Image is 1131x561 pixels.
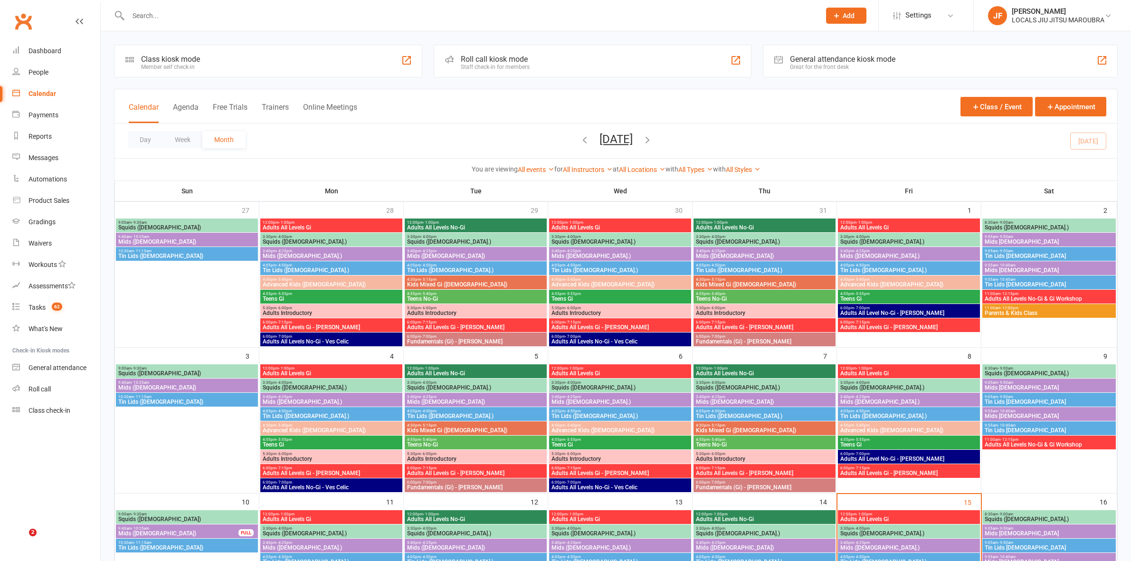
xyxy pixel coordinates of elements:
button: Week [163,131,202,148]
span: - 5:55pm [276,292,292,296]
span: - 4:00pm [854,380,870,385]
span: - 9:00am [998,366,1013,371]
span: - 9:30am [132,220,147,225]
span: - 4:50pm [565,263,581,267]
span: - 7:00pm [276,334,292,339]
div: Tasks [29,304,46,311]
span: - 5:55pm [854,292,870,296]
span: 6:00pm [407,334,545,339]
span: - 4:50pm [854,263,870,267]
span: 4:50pm [262,277,400,282]
button: Month [202,131,246,148]
span: Adults Introductory [262,310,400,316]
span: 62 [52,303,62,311]
span: Tin Lids ([DEMOGRAPHIC_DATA]) [118,253,256,259]
span: - 5:55pm [565,292,581,296]
span: Adults Introductory [695,310,834,316]
span: Squids ([DEMOGRAPHIC_DATA].) [262,239,400,245]
div: 8 [968,348,981,363]
span: Squids ([DEMOGRAPHIC_DATA].) [407,239,545,245]
span: Adults All Levels No-Gi [407,371,545,376]
button: Trainers [262,103,289,123]
div: Reports [29,133,52,140]
span: 3:30pm [262,235,400,239]
th: Mon [259,181,404,201]
span: - 10:25am [132,235,149,239]
span: 6:00pm [551,334,689,339]
div: 7 [823,348,836,363]
button: [DATE] [599,133,633,146]
span: - 9:30am [132,366,147,371]
span: 6:00pm [262,334,400,339]
span: - 12:15pm [1000,292,1018,296]
span: - 7:15pm [565,320,581,324]
span: 3:30pm [407,235,545,239]
div: JF [988,6,1007,25]
a: Waivers [12,233,100,254]
strong: with [665,165,678,173]
th: Thu [693,181,837,201]
div: 6 [679,348,692,363]
button: Free Trials [213,103,247,123]
button: Day [128,131,163,148]
span: 4:50pm [840,277,978,282]
span: Tin Lids [DEMOGRAPHIC_DATA] [984,253,1113,259]
span: 4:05pm [551,263,689,267]
span: 12:00pm [695,220,834,225]
span: Tin Lids ([DEMOGRAPHIC_DATA].) [551,267,689,273]
span: 6:00pm [262,320,400,324]
span: - 4:25pm [710,249,725,253]
div: 2 [1103,202,1117,218]
span: 6:00pm [840,306,978,310]
span: - 12:00pm [1000,306,1018,310]
div: Workouts [29,261,57,268]
span: Adults All Levels Gi [551,225,689,230]
span: Advanced Kids ([DEMOGRAPHIC_DATA]) [551,282,689,287]
span: 8:30am [984,220,1113,225]
span: - 1:00pm [712,220,728,225]
span: Settings [905,5,931,26]
span: - 9:50am [998,235,1013,239]
span: 9:05am [984,380,1113,385]
iframe: Intercom live chat [10,529,32,551]
span: Mids ([DEMOGRAPHIC_DATA]) [118,385,256,390]
span: Teens No-Gi [407,296,545,302]
span: - 4:50pm [710,263,725,267]
a: Clubworx [11,10,35,33]
span: Teens Gi [840,296,978,302]
span: 9:40am [118,235,256,239]
span: Mids [DEMOGRAPHIC_DATA] [984,385,1113,390]
span: 9:05am [984,235,1113,239]
div: Roll call [29,385,51,393]
span: Squids ([DEMOGRAPHIC_DATA].) [840,385,978,390]
span: Tin Lids ([DEMOGRAPHIC_DATA].) [840,267,978,273]
span: - 5:15pm [710,277,725,282]
span: Adults All Levels Gi - [PERSON_NAME] [407,324,545,330]
span: 4:55pm [407,292,545,296]
span: Advanced Kids ([DEMOGRAPHIC_DATA]) [840,282,978,287]
span: - 7:00pm [565,334,581,339]
span: Tin Lids [DEMOGRAPHIC_DATA] [984,282,1113,287]
span: - 4:00pm [565,235,581,239]
span: Adults All Levels No-Gi [407,225,545,230]
button: Appointment [1035,97,1106,116]
span: Mids ([DEMOGRAPHIC_DATA]) [407,253,545,259]
a: Gradings [12,211,100,233]
div: Automations [29,175,67,183]
span: - 9:50am [998,249,1013,253]
a: Roll call [12,379,100,400]
a: All Instructors [563,166,613,173]
span: 3:30pm [407,380,545,385]
span: - 4:00pm [565,380,581,385]
span: - 1:00pm [568,366,583,371]
a: General attendance kiosk mode [12,357,100,379]
th: Tue [404,181,548,201]
div: Dashboard [29,47,61,55]
span: - 10:40am [998,263,1016,267]
span: Fundamentals (Gi) - [PERSON_NAME] [695,339,834,344]
span: Adults All Levels No-Gi - Ves Celic [551,339,689,344]
span: 3:30pm [551,235,689,239]
span: 4:55pm [551,292,689,296]
span: 9:00am [118,220,256,225]
span: 9:55am [984,263,1113,267]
